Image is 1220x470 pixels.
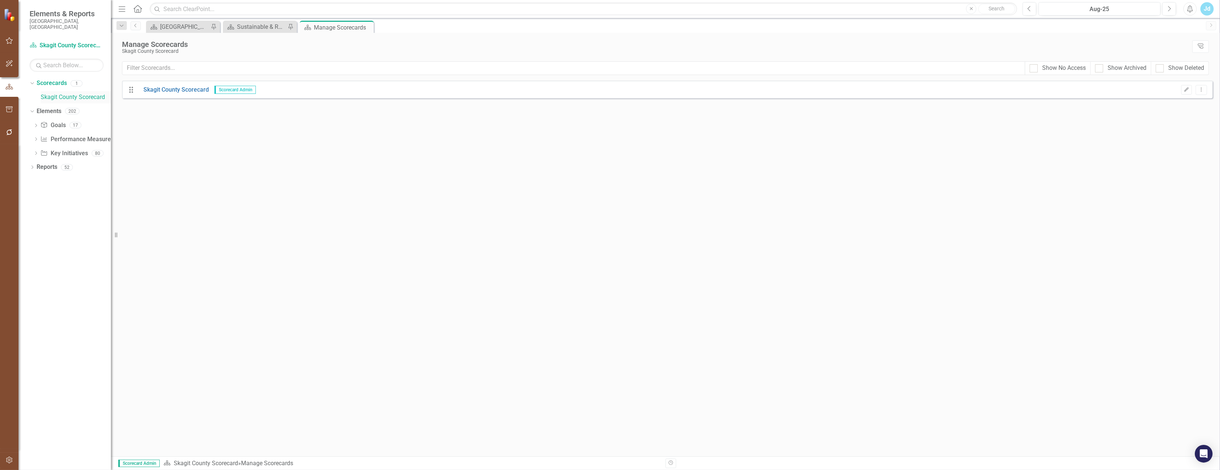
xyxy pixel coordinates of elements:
div: Show No Access [1042,64,1086,72]
a: Skagit County Scorecard [30,41,104,50]
div: Show Archived [1108,64,1146,72]
a: Sustainable & Resilient County Government (KFA 5) Initiative Dashboard [225,22,286,31]
span: Search [989,6,1005,11]
button: Aug-25 [1038,2,1160,16]
a: Performance Measures [40,135,113,144]
a: Skagit County Scorecard [174,460,238,467]
input: Filter Scorecards... [122,61,1025,75]
input: Search ClearPoint... [150,3,1017,16]
button: Search [978,4,1015,14]
a: Skagit County Scorecard [41,93,111,102]
div: Skagit County Scorecard [122,48,1189,54]
div: Open Intercom Messenger [1195,445,1213,463]
div: 80 [92,150,104,156]
a: Goals [40,121,65,130]
div: » Manage Scorecards [163,459,660,468]
div: Show Deleted [1168,64,1204,72]
small: [GEOGRAPHIC_DATA], [GEOGRAPHIC_DATA] [30,18,104,30]
div: Aug-25 [1041,5,1158,14]
div: [GEOGRAPHIC_DATA] Page [160,22,209,31]
span: Scorecard Admin [118,460,160,467]
div: 52 [61,164,73,170]
a: Reports [37,163,57,171]
a: Scorecards [37,79,67,88]
a: [GEOGRAPHIC_DATA] Page [148,22,209,31]
span: Scorecard Admin [214,86,256,94]
div: Manage Scorecards [122,40,1189,48]
a: Skagit County Scorecard [138,86,209,94]
div: 202 [65,108,79,115]
span: Elements & Reports [30,9,104,18]
a: Elements [37,107,61,116]
img: ClearPoint Strategy [4,8,17,21]
div: Manage Scorecards [314,23,372,32]
a: Key Initiatives [40,149,88,158]
div: Sustainable & Resilient County Government (KFA 5) Initiative Dashboard [237,22,286,31]
div: 1 [71,80,82,86]
button: Jd [1200,2,1214,16]
input: Search Below... [30,59,104,72]
div: 17 [70,122,81,129]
